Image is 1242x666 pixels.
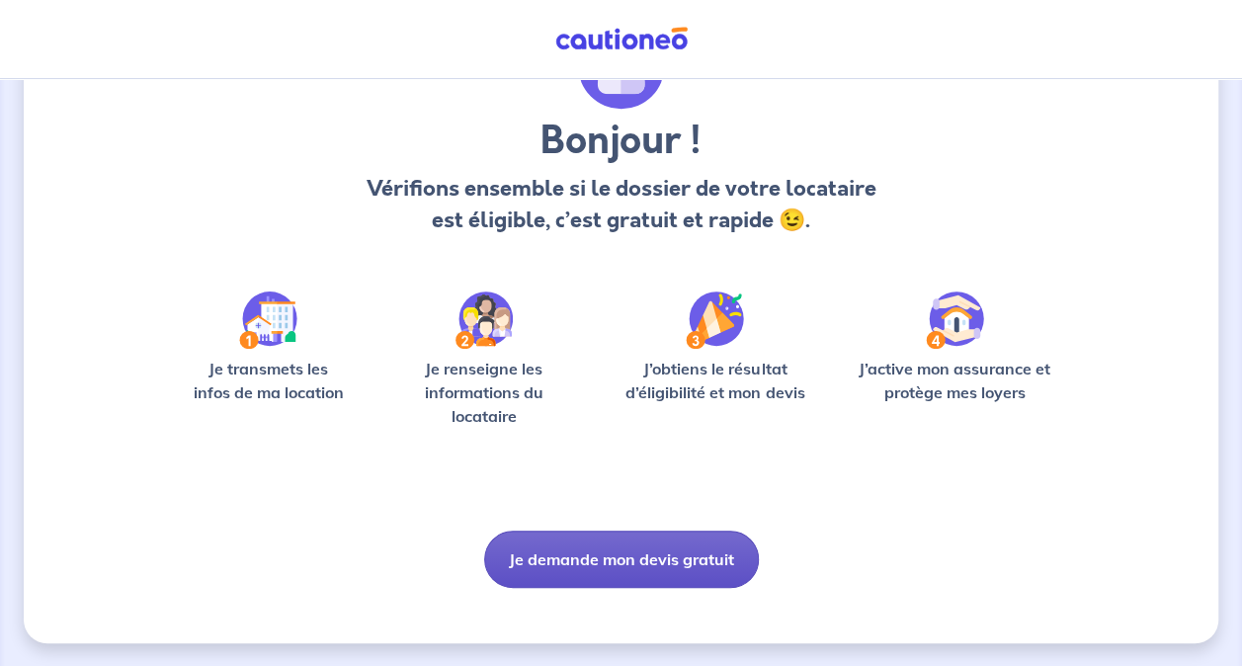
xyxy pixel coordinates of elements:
img: Cautioneo [547,27,696,51]
button: Je demande mon devis gratuit [484,531,759,588]
img: /static/f3e743aab9439237c3e2196e4328bba9/Step-3.svg [686,291,744,349]
img: /static/90a569abe86eec82015bcaae536bd8e6/Step-1.svg [239,291,297,349]
p: Je renseigne les informations du locataire [386,357,581,428]
p: Je transmets les infos de ma location [182,357,355,404]
p: J’obtiens le résultat d’éligibilité et mon devis [613,357,817,404]
p: Vérifions ensemble si le dossier de votre locataire est éligible, c’est gratuit et rapide 😉. [365,173,877,236]
p: J’active mon assurance et protège mes loyers [849,357,1060,404]
h3: Bonjour ! [365,118,877,165]
img: /static/c0a346edaed446bb123850d2d04ad552/Step-2.svg [455,291,513,349]
img: /static/bfff1cf634d835d9112899e6a3df1a5d/Step-4.svg [926,291,984,349]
